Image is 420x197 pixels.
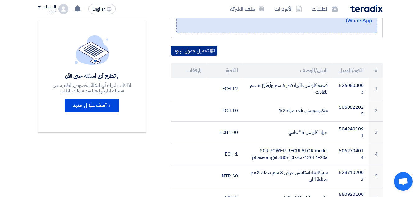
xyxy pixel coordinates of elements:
td: 12 ECH [207,78,243,100]
div: هوارى [38,10,56,13]
a: الأوردرات [269,2,307,16]
td: 5287102003 [333,165,369,187]
div: لم تطرح أي أسئلة حتى الآن [47,72,137,79]
a: الطلبات [307,2,343,16]
td: 5062704014 [333,143,369,165]
img: Teradix logo [350,5,383,12]
td: 4 [369,143,383,165]
td: 5060622025 [333,100,369,121]
td: 5 [369,165,383,187]
td: جوان كاوتش 5 " عادي [243,121,333,143]
div: اذا كانت لديك أي اسئلة بخصوص الطلب, من فضلك اطرحها هنا بعد قبولك للطلب [47,82,137,94]
td: 5042401091 [333,121,369,143]
td: 60 MTR [207,165,243,187]
td: 1 ECH [207,143,243,165]
td: 10 ECH [207,100,243,121]
span: English [92,7,105,12]
td: 2 [369,100,383,121]
div: دردشة مفتوحة [394,172,413,191]
th: المرفقات [171,63,207,78]
td: 5260603003 [333,78,369,100]
td: قاعدة كاوتش دائرية قطر 6 سم وأرتفاع 6 سم للفانات [243,78,333,100]
td: 100 ECH [207,121,243,143]
a: 📞 [PHONE_NUMBER] (Call or Click on the Number to use WhatsApp) [194,9,372,25]
img: profile_test.png [58,4,68,14]
button: + أضف سؤال جديد [65,99,119,112]
td: SCR POWER REGULATOR model phase angel 380v j3-scr-120l 4-20a [243,143,333,165]
th: الكمية [207,63,243,78]
td: سير كاتينة استانلس عرض 8 سم سمك 2 مم صناعة المانى [243,165,333,187]
th: الكود/الموديل [333,63,369,78]
th: البيان/الوصف [243,63,333,78]
td: 1 [369,78,383,100]
img: empty_state_list.svg [75,35,109,64]
div: الحساب [43,5,56,10]
button: تحميل جدول البنود [171,46,217,56]
th: # [369,63,383,78]
td: ميكروسويتش بلف هواء 5/2 [243,100,333,121]
a: ملف الشركة [225,2,269,16]
button: English [88,4,116,14]
td: 3 [369,121,383,143]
